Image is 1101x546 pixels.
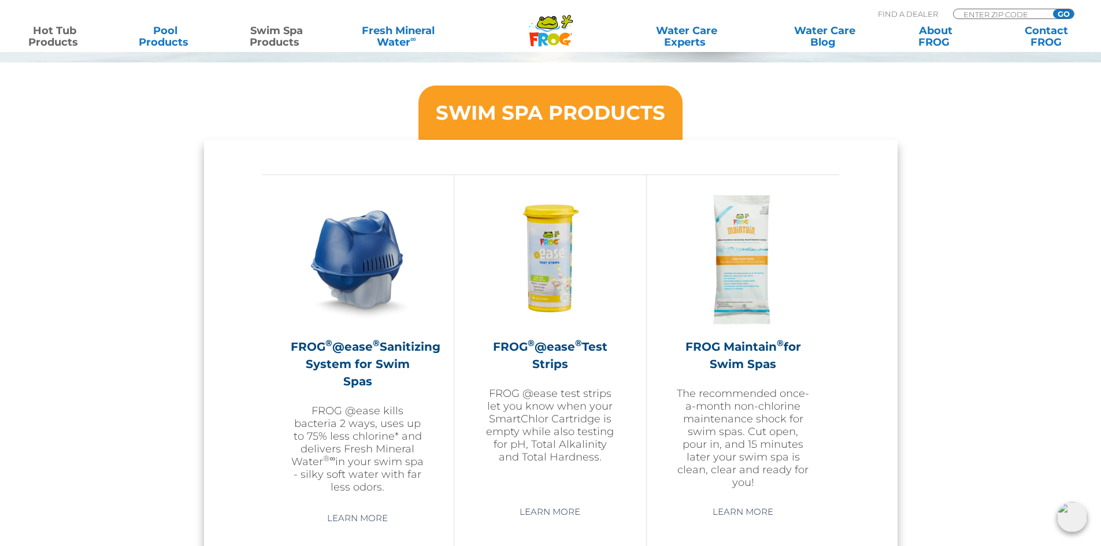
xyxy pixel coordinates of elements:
a: FROG®@ease®Sanitizing System for Swim SpasFROG @ease kills bacteria 2 ways, uses up to 75% less c... [291,192,425,493]
a: AboutFROG [892,25,978,48]
a: Water CareExperts [617,25,757,48]
p: The recommended once-a-month non-chlorine maintenance shock for swim spas. Cut open, pour in, and... [676,387,810,489]
h3: SWIM SPA PRODUCTS [436,103,665,122]
a: Learn More [314,508,401,529]
p: FROG @ease kills bacteria 2 ways, uses up to 75% less chlorine* and delivers Fresh Mineral Water ... [291,404,425,493]
a: Water CareBlog [781,25,868,48]
h2: FROG @ease Test Strips [483,338,617,373]
a: Learn More [699,502,787,522]
sup: ® [325,337,332,348]
sup: ∞ [410,34,416,43]
img: openIcon [1057,502,1087,532]
a: PoolProducts [123,25,209,48]
h2: FROG Maintain for Swim Spas [676,338,810,373]
a: FROG Maintain®for Swim SpasThe recommended once-a-month non-chlorine maintenance shock for swim s... [676,192,810,493]
a: Hot TubProducts [12,25,98,48]
p: Find A Dealer [878,9,938,19]
a: Learn More [506,502,594,522]
a: ContactFROG [1003,25,1089,48]
img: ss-@ease-hero-300x300.png [291,192,425,326]
sup: ® [528,337,535,348]
p: FROG @ease test strips let you know when your SmartChlor Cartridge is empty while also testing fo... [483,387,617,463]
sup: ®∞ [323,454,335,463]
a: FROG®@ease®Test StripsFROG @ease test strips let you know when your SmartChlor Cartridge is empty... [483,192,617,493]
sup: ® [575,337,582,348]
input: GO [1053,9,1074,18]
sup: ® [373,337,380,348]
input: Zip Code Form [962,9,1040,19]
h2: FROG @ease Sanitizing System for Swim Spas [291,338,425,390]
img: ss-maintain-hero-300x300.png [676,192,810,326]
a: Fresh MineralWater∞ [344,25,452,48]
img: FROG-@ease-TS-Bottle-300x300.png [483,192,617,326]
sup: ® [777,337,784,348]
a: Swim SpaProducts [233,25,320,48]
